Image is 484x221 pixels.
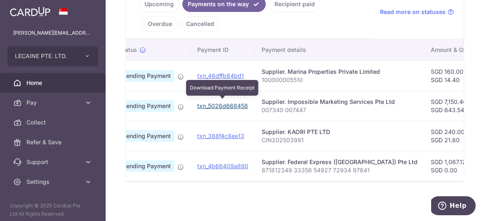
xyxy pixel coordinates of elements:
p: CIN202503991 [262,136,418,144]
span: LECAINE PTE. LTD. [15,52,76,60]
div: Download Payment Receipt [186,80,258,96]
span: Collect [26,118,81,127]
button: LECAINE PTE. LTD. [7,46,98,66]
p: 007340 007447 [262,106,418,114]
span: Sending Payment [119,160,174,172]
div: Supplier. KAORI PTE LTD [262,128,418,136]
div: Supplier. Impossible Marketing Services Pte Ltd [262,98,418,106]
p: 100000005510 [262,76,418,84]
a: txn_4b66409a890 [197,162,248,169]
span: Sending Payment [119,100,174,112]
div: Supplier. Marina Properties Private Limited [262,68,418,76]
span: Status [119,46,137,54]
p: 871812349 33356 54927 72934 97841 [262,166,418,174]
span: Sending Payment [119,130,174,142]
th: Payment ID [191,39,255,61]
span: Settings [26,178,81,186]
p: [PERSON_NAME][EMAIL_ADDRESS][DOMAIN_NAME] [13,29,92,37]
a: txn_388f4c8ee13 [197,132,244,139]
span: Support [26,158,81,166]
a: Cancelled [181,16,220,32]
span: Amount & GST [431,46,470,54]
span: Pay [26,99,81,107]
div: Supplier. Federal Express ([GEOGRAPHIC_DATA]) Pte Ltd [262,158,418,166]
span: Refer & Save [26,138,81,146]
img: CardUp [10,7,50,16]
a: Overdue [142,16,177,32]
th: Payment details [255,39,424,61]
a: txn_5026d668458 [197,102,248,109]
a: txn_46dffb84bd1 [197,72,244,79]
span: Read more on statuses [380,8,446,16]
span: Home [26,79,81,87]
iframe: Opens a widget where you can find more information [431,196,476,217]
a: Read more on statuses [380,8,454,16]
span: Sending Payment [119,70,174,82]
